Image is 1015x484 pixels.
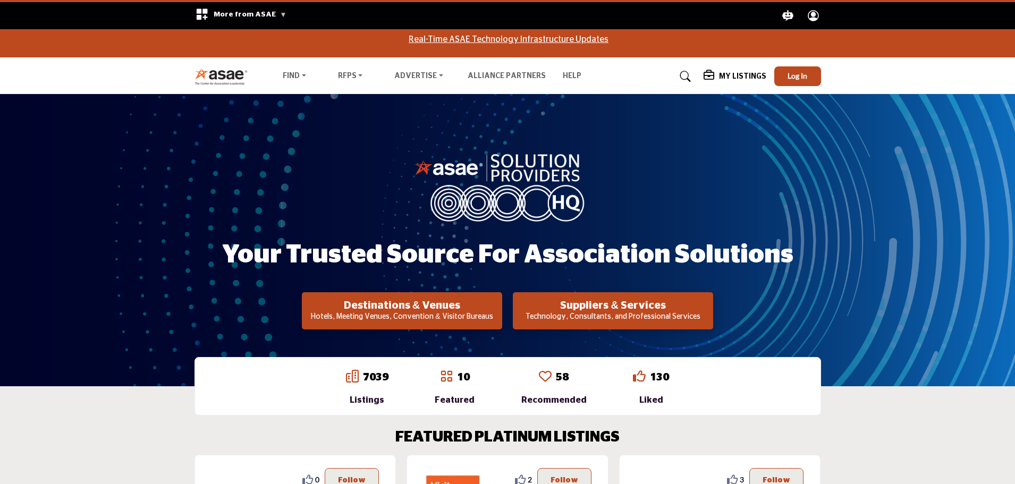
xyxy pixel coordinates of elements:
h1: Your Trusted Source for Association Solutions [222,239,793,271]
p: Hotels, Meeting Venues, Convention & Visitor Bureaus [305,312,499,322]
h5: My Listings [719,72,766,81]
a: 58 [556,372,569,383]
a: Help [563,72,581,80]
a: RFPs [331,69,370,84]
a: Advertise [387,69,451,84]
i: Go to Liked [633,370,646,383]
img: Site Logo [194,67,253,85]
span: Log In [788,71,807,80]
h2: FEATURED PLATINUM LISTINGS [395,429,620,447]
div: Listings [346,394,388,406]
a: Alliance Partners [468,72,546,80]
div: My Listings [704,70,766,83]
a: Find [275,69,314,84]
div: More from ASAE [189,2,293,29]
h2: Destinations & Venues [305,299,499,312]
div: Liked [633,394,669,406]
button: Suppliers & Services Technology, Consultants, and Professional Services [513,292,713,329]
button: Destinations & Venues Hotels, Meeting Venues, Convention & Visitor Bureaus [302,292,502,329]
img: image [415,151,600,222]
a: 130 [650,372,669,383]
p: Technology, Consultants, and Professional Services [516,312,710,322]
a: Go to Recommended [539,370,552,385]
a: 7039 [363,372,388,383]
div: Featured [435,394,475,406]
a: Go to Featured [440,370,453,385]
h2: Suppliers & Services [516,299,710,312]
span: More from ASAE [214,11,286,18]
a: Real-Time ASAE Technology Infrastructure Updates [409,35,608,44]
button: Log In [774,66,821,86]
div: Recommended [521,394,587,406]
a: Search [670,68,698,85]
a: 10 [457,372,470,383]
